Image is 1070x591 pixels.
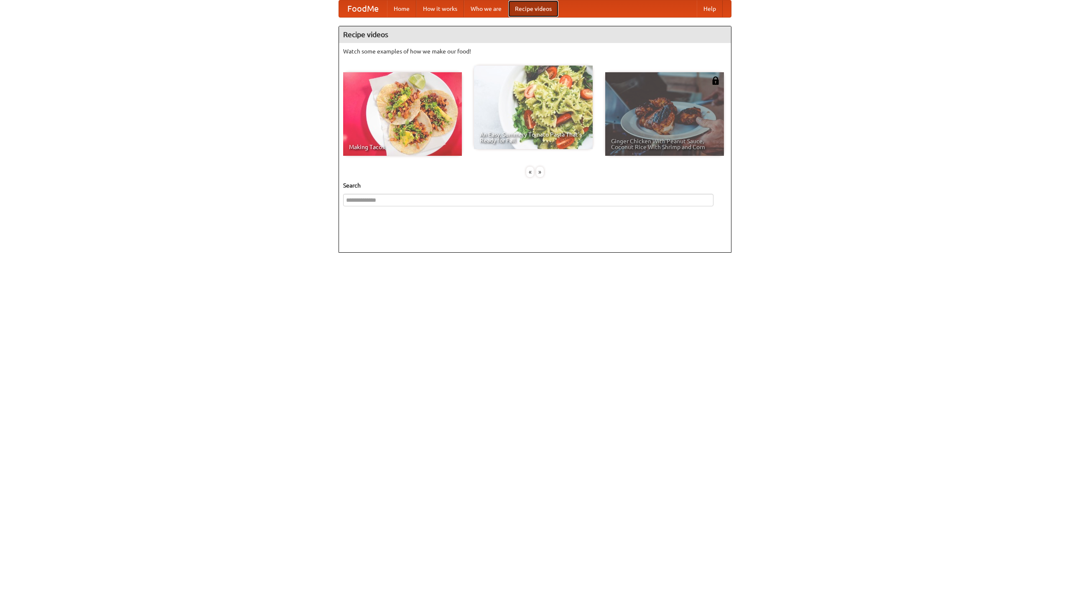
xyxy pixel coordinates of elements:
a: FoodMe [339,0,387,17]
span: Making Tacos [349,144,456,150]
a: Making Tacos [343,72,462,156]
span: An Easy, Summery Tomato Pasta That's Ready for Fall [480,132,587,143]
h4: Recipe videos [339,26,731,43]
a: Help [697,0,723,17]
a: How it works [416,0,464,17]
a: Recipe videos [508,0,558,17]
div: « [526,167,534,177]
h5: Search [343,181,727,190]
div: » [536,167,544,177]
img: 483408.png [711,76,720,85]
a: Home [387,0,416,17]
a: An Easy, Summery Tomato Pasta That's Ready for Fall [474,66,593,149]
p: Watch some examples of how we make our food! [343,47,727,56]
a: Who we are [464,0,508,17]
